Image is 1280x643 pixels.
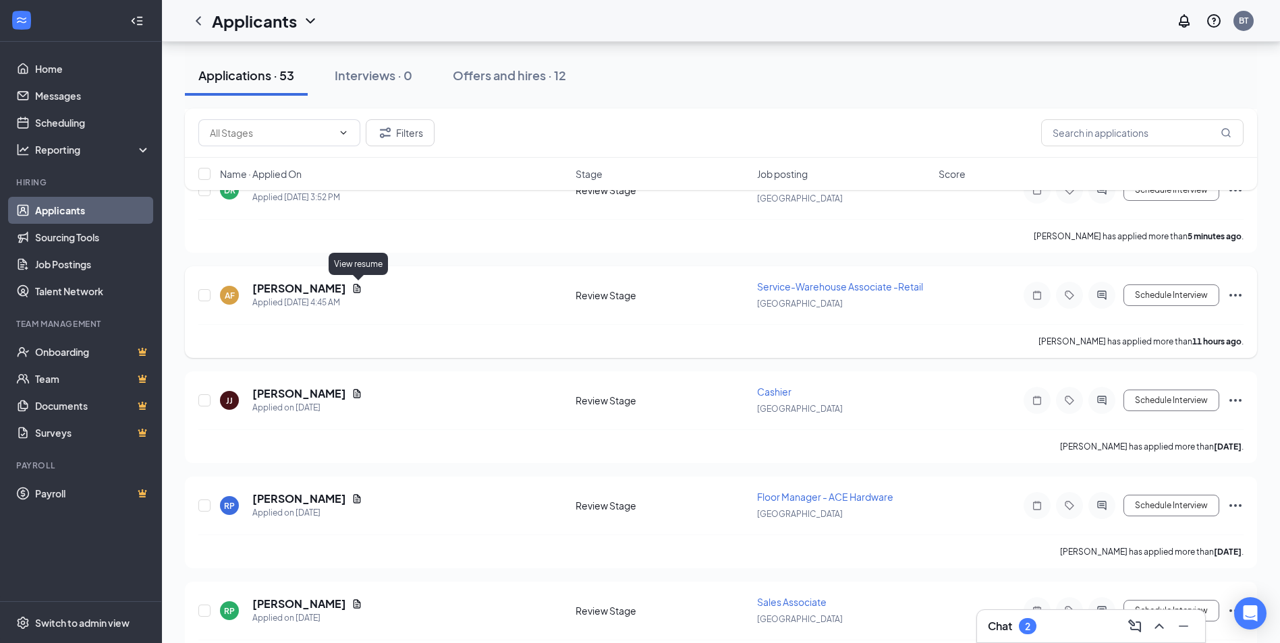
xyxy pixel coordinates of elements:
div: Applied on [DATE] [252,401,362,415]
svg: Note [1029,290,1045,301]
svg: ActiveChat [1094,395,1110,406]
svg: Ellipses [1227,392,1244,408]
p: [PERSON_NAME] has applied more than . [1034,231,1244,242]
svg: Settings [16,616,30,630]
svg: Notifications [1176,13,1192,29]
svg: Tag [1061,605,1078,616]
svg: Document [352,388,362,399]
svg: Filter [377,125,393,141]
a: SurveysCrown [35,419,150,446]
svg: ComposeMessage [1127,618,1143,634]
div: JJ [226,395,233,406]
span: Name · Applied On [220,167,302,181]
svg: Tag [1061,290,1078,301]
button: Schedule Interview [1123,390,1219,411]
h5: [PERSON_NAME] [252,281,346,296]
a: PayrollCrown [35,480,150,507]
svg: Ellipses [1227,497,1244,514]
h3: Chat [988,619,1012,634]
div: RP [224,605,235,617]
svg: MagnifyingGlass [1221,127,1231,138]
div: Reporting [35,143,151,156]
h1: Applicants [212,9,297,32]
a: Messages [35,82,150,109]
span: [GEOGRAPHIC_DATA] [757,509,843,519]
svg: Collapse [130,14,144,28]
button: Schedule Interview [1123,284,1219,306]
a: Job Postings [35,251,150,278]
svg: Ellipses [1227,287,1244,303]
div: Switch to admin view [35,616,130,630]
div: Applications · 53 [198,67,294,84]
div: Payroll [16,460,148,471]
button: ChevronUp [1148,615,1170,637]
div: AF [225,290,235,301]
svg: ChevronDown [338,127,349,138]
h5: [PERSON_NAME] [252,491,346,506]
svg: ChevronDown [302,13,318,29]
div: Applied on [DATE] [252,611,362,625]
div: Open Intercom Messenger [1234,597,1267,630]
div: Review Stage [576,288,749,302]
a: Applicants [35,197,150,224]
svg: Note [1029,500,1045,511]
button: Filter Filters [366,119,435,146]
svg: ChevronLeft [190,13,206,29]
div: Review Stage [576,499,749,512]
div: Team Management [16,318,148,330]
button: ComposeMessage [1124,615,1146,637]
div: 2 [1025,621,1030,632]
b: [DATE] [1214,441,1242,452]
span: Service-Warehouse Associate -Retail [757,280,923,293]
h5: [PERSON_NAME] [252,596,346,611]
p: [PERSON_NAME] has applied more than . [1060,441,1244,452]
div: Applied [DATE] 4:45 AM [252,296,362,309]
svg: Tag [1061,395,1078,406]
div: Review Stage [576,394,749,407]
span: Sales Associate [757,596,827,608]
svg: QuestionInfo [1206,13,1222,29]
svg: Document [352,599,362,609]
svg: Minimize [1175,618,1192,634]
b: 11 hours ago [1192,336,1242,346]
div: View resume [329,253,388,275]
a: Scheduling [35,109,150,136]
button: Schedule Interview [1123,495,1219,516]
a: OnboardingCrown [35,338,150,365]
div: Offers and hires · 12 [453,67,566,84]
div: Hiring [16,177,148,188]
svg: Note [1029,605,1045,616]
span: [GEOGRAPHIC_DATA] [757,614,843,624]
svg: Analysis [16,143,30,156]
a: DocumentsCrown [35,392,150,419]
svg: WorkstreamLogo [15,13,28,27]
svg: Document [352,493,362,504]
svg: ActiveChat [1094,290,1110,301]
svg: ChevronUp [1151,618,1167,634]
a: Home [35,55,150,82]
div: RP [224,500,235,512]
svg: Tag [1061,500,1078,511]
span: Job posting [757,167,808,181]
span: Stage [576,167,603,181]
div: Review Stage [576,604,749,617]
h5: [PERSON_NAME] [252,386,346,401]
svg: Note [1029,395,1045,406]
span: Floor Manager - ACE Hardware [757,491,893,503]
span: [GEOGRAPHIC_DATA] [757,404,843,414]
span: [GEOGRAPHIC_DATA] [757,299,843,309]
div: Interviews · 0 [335,67,412,84]
span: Score [939,167,966,181]
svg: ActiveChat [1094,605,1110,616]
input: All Stages [210,125,333,140]
p: [PERSON_NAME] has applied more than . [1060,546,1244,557]
svg: Ellipses [1227,603,1244,619]
a: TeamCrown [35,365,150,392]
svg: ActiveChat [1094,500,1110,511]
button: Schedule Interview [1123,600,1219,621]
div: Applied on [DATE] [252,506,362,520]
div: BT [1239,15,1248,26]
b: 5 minutes ago [1188,231,1242,241]
p: [PERSON_NAME] has applied more than . [1038,336,1244,347]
